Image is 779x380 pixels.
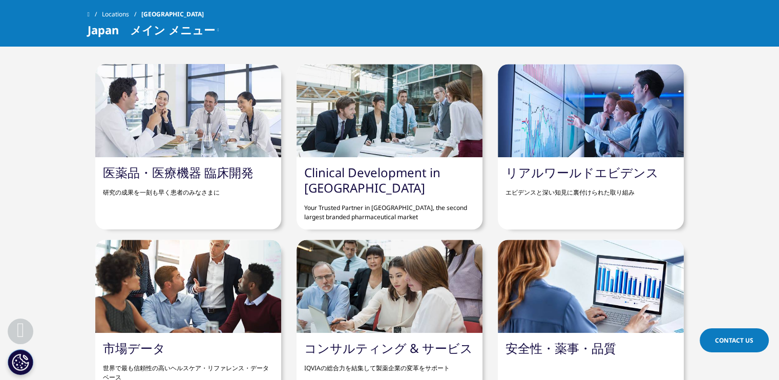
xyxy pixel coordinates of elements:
[103,164,254,181] a: 医薬品・医療機器 臨床開発
[506,180,676,197] p: エビデンスと深い知見に裏付けられた取り組み
[141,5,204,24] span: [GEOGRAPHIC_DATA]
[8,349,33,375] button: Cookie 設定
[715,336,753,345] span: Contact Us
[304,164,440,196] a: Clinical Development in [GEOGRAPHIC_DATA]
[304,356,475,373] p: IQVIAの総合力を結集して製薬企業の変革をサポート
[304,340,473,356] a: コンサルティング & サービス
[102,5,141,24] a: Locations
[506,164,659,181] a: リアルワールドエビデンス
[103,180,273,197] p: 研究の成果を一刻も早く患者のみなさまに
[700,328,769,352] a: Contact Us
[506,340,616,356] a: 安全性・薬事・品質
[304,196,475,222] p: Your Trusted Partner in [GEOGRAPHIC_DATA], the second largest branded pharmaceutical market
[103,340,165,356] a: 市場データ
[88,24,215,36] span: Japan メイン メニュー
